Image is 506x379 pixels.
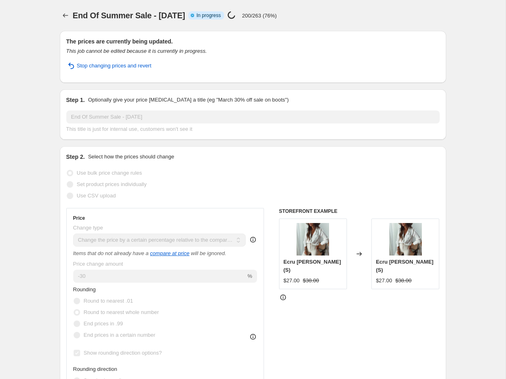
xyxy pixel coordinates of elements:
[77,181,147,187] span: Set product prices individually
[249,236,257,244] div: help
[73,261,123,267] span: Price change amount
[77,62,152,70] span: Stop changing prices and revert
[242,13,277,19] p: 200/263 (76%)
[60,10,71,21] button: Price change jobs
[84,298,133,304] span: Round to nearest .01
[73,225,103,231] span: Change type
[376,259,434,273] span: Ecru [PERSON_NAME] (S)
[191,250,226,256] i: will be ignored.
[84,309,159,315] span: Round to nearest whole number
[77,170,142,176] span: Use bulk price change rules
[66,126,192,132] span: This title is just for internal use, customers won't see it
[73,215,85,221] h3: Price
[66,153,85,161] h2: Step 2.
[84,321,123,327] span: End prices in .99
[77,193,116,199] span: Use CSV upload
[73,286,96,292] span: Rounding
[61,59,157,72] button: Stop changing prices and revert
[196,12,221,19] span: In progress
[284,259,341,273] span: Ecru [PERSON_NAME] (S)
[150,250,190,256] button: compare at price
[66,48,207,54] i: This job cannot be edited because it is currently in progress.
[73,366,117,372] span: Rounding direction
[284,277,300,284] span: $27.00
[84,350,162,356] span: Show rounding direction options?
[84,332,155,338] span: End prices in a certain number
[66,110,440,123] input: 30% off holiday sale
[279,208,440,214] h6: STOREFRONT EXAMPLE
[73,250,149,256] i: Items that do not already have a
[88,96,288,104] p: Optionally give your price [MEDICAL_DATA] a title (eg "March 30% off sale on boots")
[389,223,422,256] img: 31474_80x.jpg
[66,96,85,104] h2: Step 1.
[73,11,185,20] span: End Of Summer Sale - [DATE]
[395,277,412,284] span: $38.00
[247,273,252,279] span: %
[376,277,392,284] span: $27.00
[303,277,319,284] span: $38.00
[297,223,329,256] img: 31474_80x.jpg
[66,37,440,45] h2: The prices are currently being updated.
[88,153,174,161] p: Select how the prices should change
[73,270,246,283] input: -20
